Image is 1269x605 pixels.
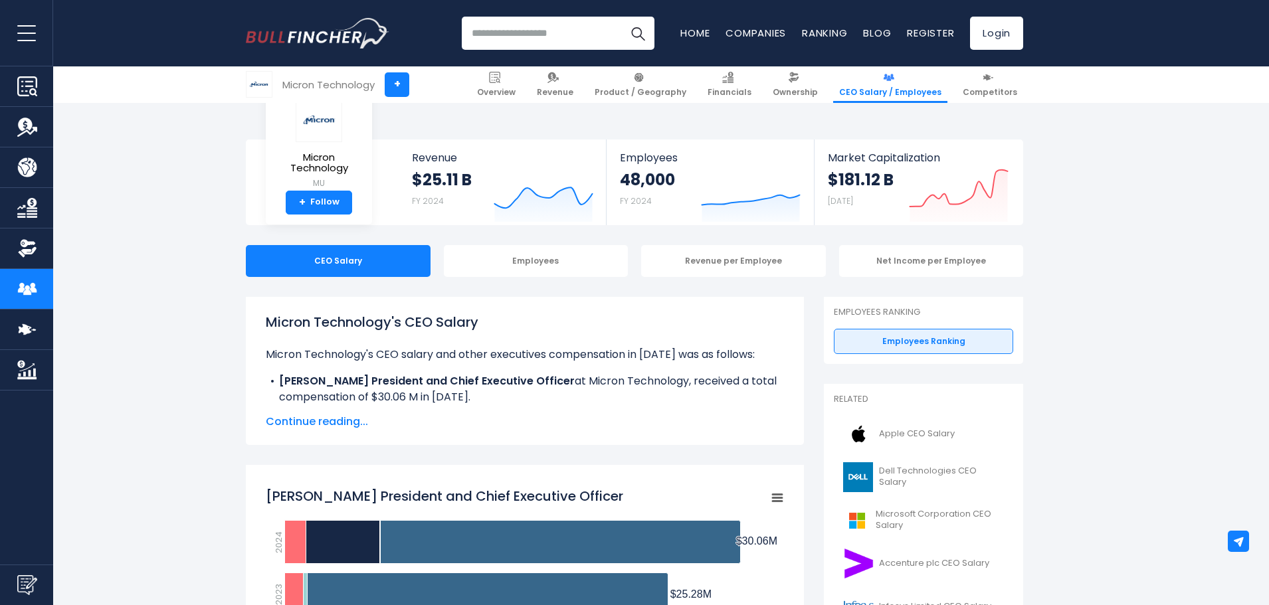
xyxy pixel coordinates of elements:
[963,87,1017,98] span: Competitors
[834,329,1013,354] a: Employees Ranking
[246,18,389,48] img: Bullfincher logo
[876,509,1005,531] span: Microsoft Corporation CEO Salary
[276,152,361,174] span: Micron Technology
[802,26,847,40] a: Ranking
[834,394,1013,405] p: Related
[970,17,1023,50] a: Login
[828,169,894,190] strong: $181.12 B
[279,373,575,389] b: [PERSON_NAME] President and Chief Executive Officer
[702,66,757,103] a: Financials
[828,151,1009,164] span: Market Capitalization
[842,419,875,449] img: AAPL logo
[834,545,1013,582] a: Accenture plc CEO Salary
[266,487,623,505] tspan: [PERSON_NAME] President and Chief Executive Officer
[842,505,872,535] img: MSFT logo
[276,97,362,191] a: Micron Technology MU
[246,18,389,48] a: Go to homepage
[680,26,710,40] a: Home
[708,87,751,98] span: Financials
[296,98,342,142] img: MU logo
[595,87,686,98] span: Product / Geography
[246,72,272,97] img: MU logo
[879,466,1005,488] span: Dell Technologies CEO Salary
[839,87,941,98] span: CEO Salary / Employees
[834,459,1013,495] a: Dell Technologies CEO Salary
[839,245,1024,277] div: Net Income per Employee
[834,416,1013,452] a: Apple CEO Salary
[412,195,444,207] small: FY 2024
[276,177,361,189] small: MU
[828,195,853,207] small: [DATE]
[266,373,784,405] li: at Micron Technology, received a total compensation of $30.06 M in [DATE].
[620,195,652,207] small: FY 2024
[834,502,1013,539] a: Microsoft Corporation CEO Salary
[246,245,431,277] div: CEO Salary
[399,139,607,225] a: Revenue $25.11 B FY 2024
[412,169,472,190] strong: $25.11 B
[471,66,522,103] a: Overview
[879,558,989,569] span: Accenture plc CEO Salary
[620,169,675,190] strong: 48,000
[773,87,818,98] span: Ownership
[607,139,813,225] a: Employees 48,000 FY 2024
[907,26,954,40] a: Register
[477,87,516,98] span: Overview
[957,66,1023,103] a: Competitors
[833,66,947,103] a: CEO Salary / Employees
[815,139,1022,225] a: Market Capitalization $181.12 B [DATE]
[286,191,352,215] a: +Follow
[621,17,654,50] button: Search
[266,414,784,430] span: Continue reading...
[272,531,285,553] text: 2024
[767,66,824,103] a: Ownership
[842,462,875,492] img: DELL logo
[537,87,573,98] span: Revenue
[444,245,629,277] div: Employees
[670,588,712,600] tspan: $25.28M
[863,26,891,40] a: Blog
[834,307,1013,318] p: Employees Ranking
[299,197,306,209] strong: +
[641,245,826,277] div: Revenue per Employee
[272,584,285,605] text: 2023
[620,151,800,164] span: Employees
[879,428,955,440] span: Apple CEO Salary
[385,72,409,97] a: +
[589,66,692,103] a: Product / Geography
[266,347,784,363] p: Micron Technology's CEO salary and other executives compensation in [DATE] was as follows:
[726,26,786,40] a: Companies
[842,549,875,578] img: ACN logo
[266,312,784,332] h1: Micron Technology's CEO Salary
[282,77,375,92] div: Micron Technology
[736,535,777,547] tspan: $30.06M
[412,151,593,164] span: Revenue
[17,238,37,258] img: Ownership
[531,66,579,103] a: Revenue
